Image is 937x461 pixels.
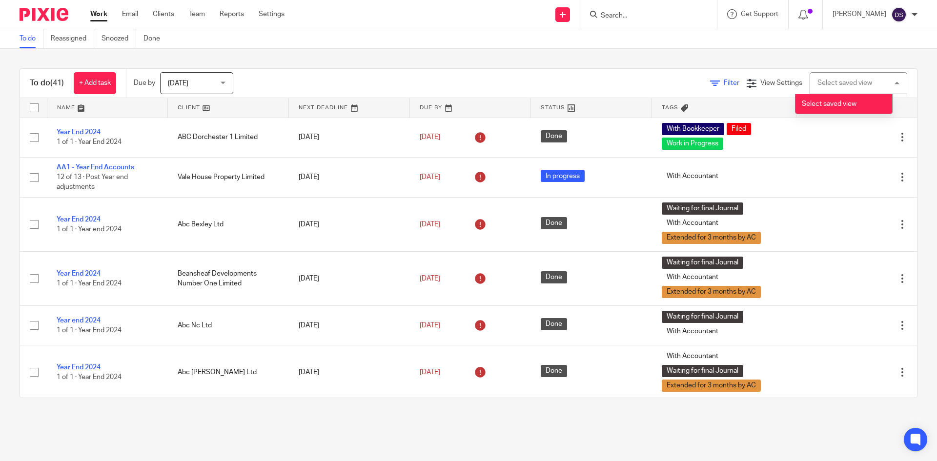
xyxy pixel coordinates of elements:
[20,29,43,48] a: To do
[168,345,289,399] td: Abc [PERSON_NAME] Ltd
[420,369,440,376] span: [DATE]
[662,325,723,338] span: With Accountant
[727,123,751,135] span: Filed
[50,79,64,87] span: (41)
[168,305,289,345] td: Abc Nc Ltd
[57,226,122,233] span: 1 of 1 · Year end 2024
[289,251,410,305] td: [DATE]
[168,118,289,157] td: ABC Dorchester 1 Limited
[600,12,688,20] input: Search
[662,365,743,377] span: Waiting for final Journal
[541,365,567,377] span: Done
[541,170,585,182] span: In progress
[57,280,122,287] span: 1 of 1 · Year End 2024
[102,29,136,48] a: Snoozed
[30,78,64,88] h1: To do
[289,345,410,399] td: [DATE]
[134,78,155,88] p: Due by
[662,105,678,110] span: Tags
[189,9,205,19] a: Team
[259,9,285,19] a: Settings
[57,270,101,277] a: Year End 2024
[662,286,761,298] span: Extended for 3 months by AC
[662,217,723,229] span: With Accountant
[420,275,440,282] span: [DATE]
[57,139,122,146] span: 1 of 1 · Year End 2024
[817,80,872,86] div: Select saved view
[420,322,440,329] span: [DATE]
[143,29,167,48] a: Done
[662,123,724,135] span: With Bookkeeper
[724,80,739,86] span: Filter
[57,317,101,324] a: Year end 2024
[541,130,567,142] span: Done
[57,374,122,381] span: 1 of 1 · Year End 2024
[57,164,134,171] a: AA1 - Year End Accounts
[662,170,723,182] span: With Accountant
[168,80,188,87] span: [DATE]
[57,364,101,371] a: Year End 2024
[662,232,761,244] span: Extended for 3 months by AC
[662,271,723,283] span: With Accountant
[289,305,410,345] td: [DATE]
[51,29,94,48] a: Reassigned
[289,157,410,197] td: [DATE]
[168,197,289,251] td: Abc Bexley Ltd
[220,9,244,19] a: Reports
[662,138,723,150] span: Work in Progress
[57,174,128,191] span: 12 of 13 · Post Year end adjustments
[833,9,886,19] p: [PERSON_NAME]
[662,311,743,323] span: Waiting for final Journal
[891,7,907,22] img: svg%3E
[541,271,567,283] span: Done
[541,217,567,229] span: Done
[289,118,410,157] td: [DATE]
[541,318,567,330] span: Done
[20,8,68,21] img: Pixie
[760,80,802,86] span: View Settings
[168,251,289,305] td: Beansheaf Developments Number One Limited
[662,350,723,362] span: With Accountant
[802,100,856,107] span: Select saved view
[57,327,122,334] span: 1 of 1 · Year End 2024
[74,72,116,94] a: + Add task
[420,134,440,140] span: [DATE]
[57,129,101,136] a: Year End 2024
[122,9,138,19] a: Email
[168,157,289,197] td: Vale House Property Limited
[289,197,410,251] td: [DATE]
[420,174,440,180] span: [DATE]
[662,202,743,215] span: Waiting for final Journal
[662,257,743,269] span: Waiting for final Journal
[662,380,761,392] span: Extended for 3 months by AC
[420,221,440,228] span: [DATE]
[153,9,174,19] a: Clients
[57,216,101,223] a: Year End 2024
[90,9,107,19] a: Work
[741,11,778,18] span: Get Support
